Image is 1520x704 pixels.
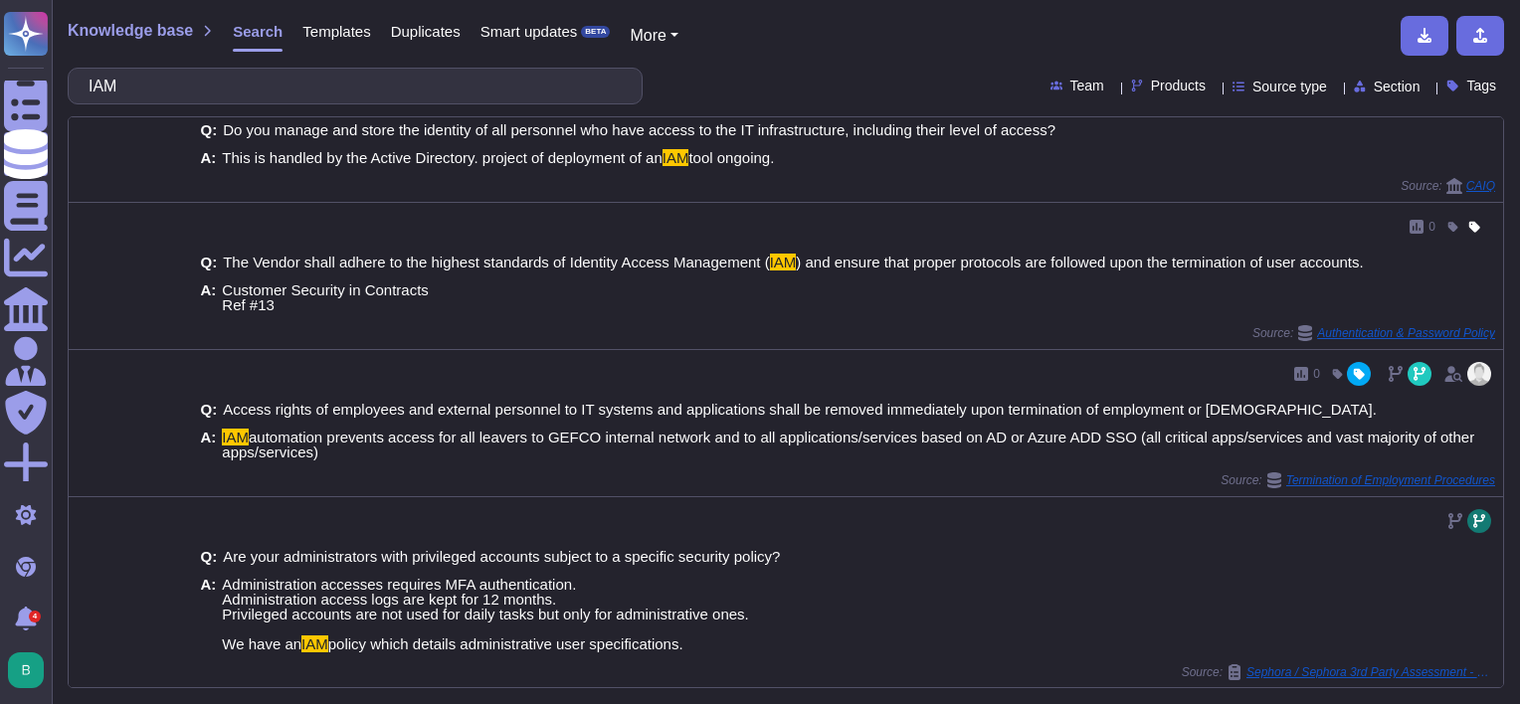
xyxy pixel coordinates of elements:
[328,635,683,652] span: policy which details administrative user specifications.
[200,282,216,312] b: A:
[200,577,216,651] b: A:
[29,611,41,622] div: 4
[222,429,1474,460] span: automation prevents access for all leavers to GEFCO internal network and to all applications/serv...
[200,402,217,417] b: Q:
[1428,221,1435,233] span: 0
[222,149,662,166] span: This is handled by the Active Directory. project of deployment of an
[222,576,748,652] span: Administration accesses requires MFA authentication. Administration access logs are kept for 12 m...
[1182,664,1495,680] span: Source:
[630,24,678,48] button: More
[222,281,429,313] span: Customer Security in Contracts Ref #13
[8,652,44,688] img: user
[391,24,461,39] span: Duplicates
[301,635,328,652] mark: IAM
[1313,368,1320,380] span: 0
[200,122,217,137] b: Q:
[1252,325,1495,341] span: Source:
[200,549,217,564] b: Q:
[200,255,217,269] b: Q:
[1151,79,1206,92] span: Products
[223,254,770,270] span: The Vendor shall adhere to the highest standards of Identity Access Management (
[200,150,216,165] b: A:
[1467,362,1491,386] img: user
[223,401,1377,418] span: Access rights of employees and external personnel to IT systems and applications shall be removed...
[581,26,610,38] div: BETA
[630,27,665,44] span: More
[1070,79,1104,92] span: Team
[770,254,797,270] mark: IAM
[302,24,370,39] span: Templates
[1317,327,1495,339] span: Authentication & Password Policy
[68,23,193,39] span: Knowledge base
[223,121,1055,138] span: Do you manage and store the identity of all personnel who have access to the IT infrastructure, i...
[200,430,216,459] b: A:
[79,69,622,103] input: Search a question or template...
[222,429,249,445] mark: IAM
[223,548,780,565] span: Are your administrators with privileged accounts subject to a specific security policy?
[1246,666,1495,678] span: Sephora / Sephora 3rd Party Assessment - CEVA
[233,24,283,39] span: Search
[663,149,689,166] mark: IAM
[1374,80,1421,93] span: Section
[1286,474,1495,486] span: Termination of Employment Procedures
[1401,178,1495,194] span: Source:
[1466,180,1495,192] span: CAIQ
[796,254,1363,270] span: ) and ensure that proper protocols are followed upon the termination of user accounts.
[480,24,578,39] span: Smart updates
[4,648,58,692] button: user
[1221,472,1495,488] span: Source:
[1466,79,1496,92] span: Tags
[1252,80,1327,93] span: Source type
[688,149,774,166] span: tool ongoing.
